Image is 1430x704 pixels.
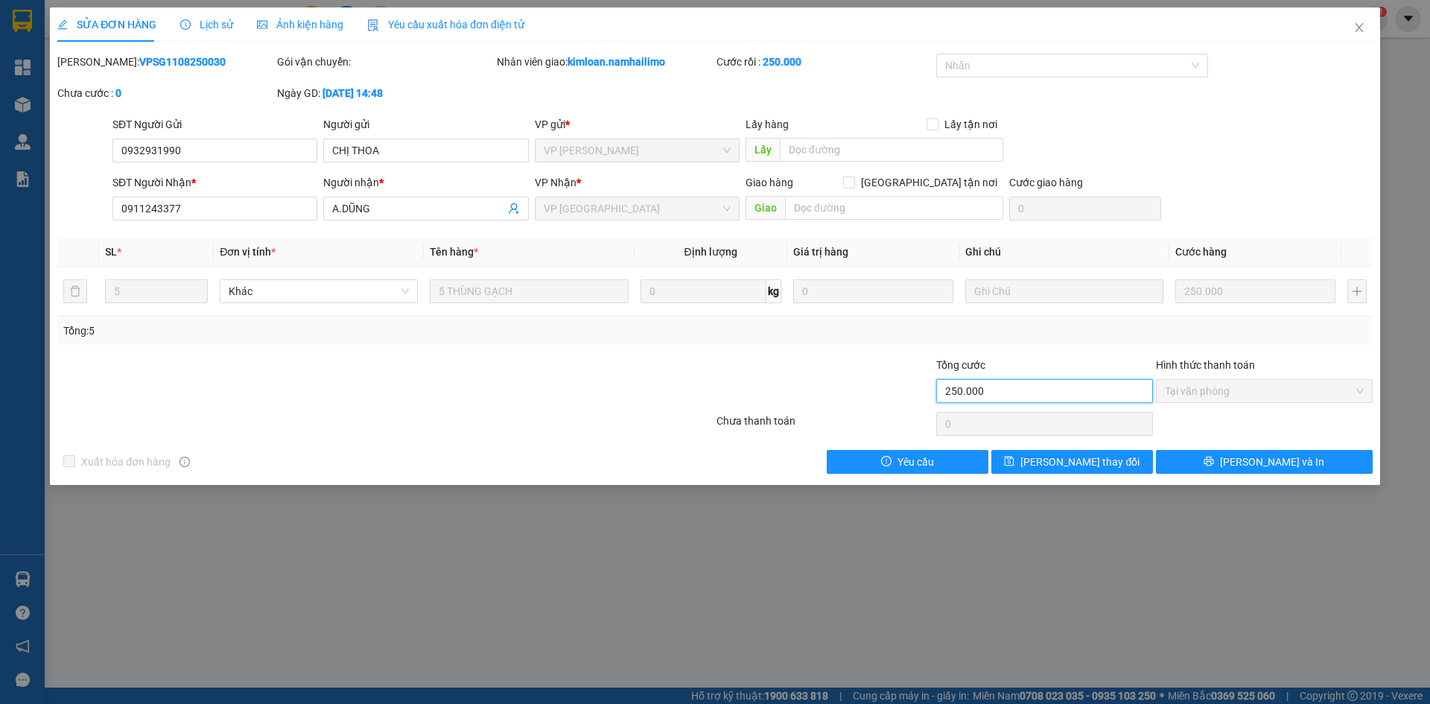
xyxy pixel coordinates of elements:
b: VPSG1108250030 [139,56,226,68]
span: Lấy tận nơi [938,116,1003,133]
span: Giá trị hàng [793,246,848,258]
span: Xuất hóa đơn hàng [75,454,177,470]
span: Lấy [746,138,780,162]
span: user-add [508,203,520,215]
div: SĐT Người Gửi [112,116,317,133]
button: save[PERSON_NAME] thay đổi [991,450,1153,474]
span: [PERSON_NAME] thay đổi [1020,454,1140,470]
span: exclamation-circle [881,456,892,468]
span: Định lượng [684,246,737,258]
input: Ghi Chú [965,279,1163,303]
input: Dọc đường [780,138,1003,162]
input: Cước giao hàng [1009,197,1161,221]
span: Tên hàng [430,246,478,258]
button: delete [63,279,87,303]
div: Chưa thanh toán [715,413,935,439]
span: Lịch sử [180,19,233,31]
span: VP Nhận [535,177,576,188]
span: SL [105,246,117,258]
span: Yêu cầu [897,454,934,470]
div: Người nhận [323,174,528,191]
span: clock-circle [180,19,191,30]
b: kimloan.namhailimo [568,56,665,68]
div: Người gửi [323,116,528,133]
span: Giao [746,196,785,220]
span: [PERSON_NAME] và In [1220,454,1324,470]
button: exclamation-circleYêu cầu [827,450,988,474]
div: Cước rồi : [716,54,933,70]
div: Gói vận chuyển: [277,54,494,70]
b: 0 [115,87,121,99]
span: info-circle [179,457,190,467]
th: Ghi chú [959,238,1169,267]
span: Yêu cầu xuất hóa đơn điện tử [367,19,524,31]
input: 0 [793,279,953,303]
span: picture [257,19,267,30]
span: Đơn vị tính [220,246,276,258]
b: [DATE] 14:48 [322,87,383,99]
div: Tổng: 5 [63,323,552,339]
button: printer[PERSON_NAME] và In [1156,450,1373,474]
input: 0 [1175,279,1335,303]
label: Hình thức thanh toán [1156,359,1255,371]
span: Khác [229,280,409,302]
img: icon [367,19,379,31]
span: VP Phạm Ngũ Lão [544,139,731,162]
span: edit [57,19,68,30]
span: Lấy hàng [746,118,789,130]
div: VP gửi [535,116,740,133]
span: SỬA ĐƠN HÀNG [57,19,156,31]
span: Tổng cước [936,359,985,371]
button: plus [1347,279,1367,303]
input: VD: Bàn, Ghế [430,279,628,303]
div: Ngày GD: [277,85,494,101]
span: Tại văn phòng [1165,380,1364,402]
span: VP chợ Mũi Né [544,197,731,220]
div: Nhân viên giao: [497,54,714,70]
input: Dọc đường [785,196,1003,220]
div: Chưa cước : [57,85,274,101]
div: [PERSON_NAME]: [57,54,274,70]
span: printer [1204,456,1214,468]
span: Cước hàng [1175,246,1227,258]
button: Close [1338,7,1380,49]
span: kg [766,279,781,303]
span: [GEOGRAPHIC_DATA] tận nơi [855,174,1003,191]
span: save [1004,456,1014,468]
span: close [1353,22,1365,34]
span: Ảnh kiện hàng [257,19,343,31]
div: SĐT Người Nhận [112,174,317,191]
label: Cước giao hàng [1009,177,1083,188]
span: Giao hàng [746,177,793,188]
b: 250.000 [763,56,801,68]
